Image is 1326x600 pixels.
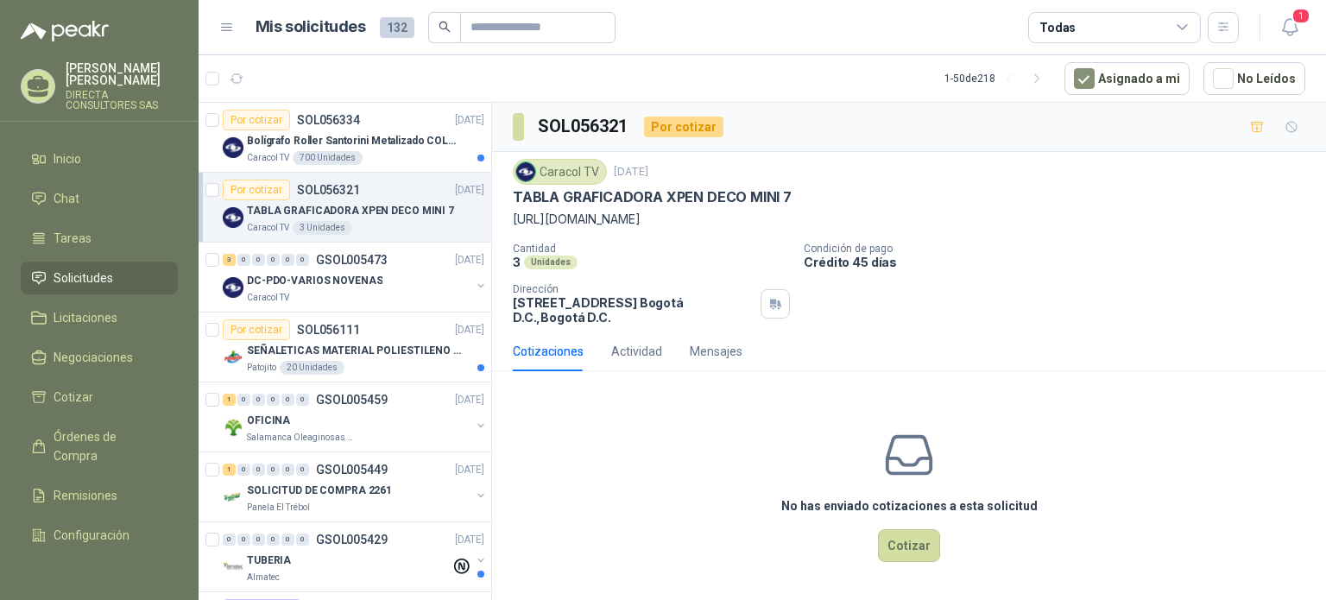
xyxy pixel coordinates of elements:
p: TABLA GRAFICADORA XPEN DECO MINI 7 [513,188,792,206]
span: Chat [54,189,79,208]
div: 0 [252,464,265,476]
button: 1 [1274,12,1305,43]
div: Caracol TV [513,159,607,185]
div: 0 [296,394,309,406]
a: Órdenes de Compra [21,420,178,472]
div: 0 [281,394,294,406]
div: 0 [267,394,280,406]
p: Caracol TV [247,151,289,165]
div: Por cotizar [644,117,723,137]
p: 3 [513,255,521,269]
div: 0 [223,534,236,546]
a: Configuración [21,519,178,552]
div: 0 [252,394,265,406]
p: Patojito [247,361,276,375]
p: GSOL005429 [316,534,388,546]
div: Cotizaciones [513,342,584,361]
p: Salamanca Oleaginosas SAS [247,431,356,445]
img: Company Logo [223,557,243,578]
a: Por cotizarSOL056111[DATE] Company LogoSEÑALETICAS MATERIAL POLIESTILENO CON VINILO LAMINADO CALI... [199,313,491,382]
a: Inicio [21,142,178,175]
button: Asignado a mi [1064,62,1190,95]
div: 0 [237,254,250,266]
span: 132 [380,17,414,38]
span: Configuración [54,526,129,545]
p: [DATE] [455,252,484,268]
p: [DATE] [455,112,484,129]
a: Por cotizarSOL056334[DATE] Company LogoBolígrafo Roller Santorini Metalizado COLOR MORADO 1logoCa... [199,103,491,173]
a: Remisiones [21,479,178,512]
p: [PERSON_NAME] [PERSON_NAME] [66,62,178,86]
img: Company Logo [223,417,243,438]
p: SOL056111 [297,324,360,336]
p: SOL056334 [297,114,360,126]
a: Por cotizarSOL056321[DATE] Company LogoTABLA GRAFICADORA XPEN DECO MINI 7Caracol TV3 Unidades [199,173,491,243]
p: Dirección [513,283,754,295]
div: 0 [237,394,250,406]
a: 1 0 0 0 0 0 GSOL005459[DATE] Company LogoOFICINASalamanca Oleaginosas SAS [223,389,488,445]
p: [DATE] [455,392,484,408]
div: 1 [223,394,236,406]
div: 0 [237,534,250,546]
p: SOL056321 [297,184,360,196]
span: Inicio [54,149,81,168]
img: Logo peakr [21,21,109,41]
div: 3 [223,254,236,266]
div: Por cotizar [223,319,290,340]
a: Chat [21,182,178,215]
div: 0 [296,534,309,546]
p: TABLA GRAFICADORA XPEN DECO MINI 7 [247,203,454,219]
a: 1 0 0 0 0 0 GSOL005449[DATE] Company LogoSOLICITUD DE COMPRA 2261Panela El Trébol [223,459,488,515]
p: [DATE] [455,532,484,548]
div: 0 [252,254,265,266]
span: Remisiones [54,486,117,505]
div: Por cotizar [223,110,290,130]
div: 0 [281,464,294,476]
a: 0 0 0 0 0 0 GSOL005429[DATE] Company LogoTUBERIAAlmatec [223,529,488,584]
div: 0 [296,464,309,476]
div: 1 [223,464,236,476]
p: TUBERIA [247,553,291,569]
img: Company Logo [223,487,243,508]
p: Panela El Trébol [247,501,310,515]
p: [STREET_ADDRESS] Bogotá D.C. , Bogotá D.C. [513,295,754,325]
img: Company Logo [223,137,243,158]
p: SEÑALETICAS MATERIAL POLIESTILENO CON VINILO LAMINADO CALIBRE 60 [247,343,462,359]
span: Cotizar [54,388,93,407]
p: DC-PDO-VARIOS NOVENAS [247,273,382,289]
span: Tareas [54,229,92,248]
p: Bolígrafo Roller Santorini Metalizado COLOR MORADO 1logo [247,133,462,149]
div: Actividad [611,342,662,361]
a: Negociaciones [21,341,178,374]
p: GSOL005449 [316,464,388,476]
img: Company Logo [223,277,243,298]
p: DIRECTA CONSULTORES SAS [66,90,178,111]
a: Licitaciones [21,301,178,334]
div: 0 [267,534,280,546]
div: Unidades [524,256,578,269]
p: [DATE] [455,322,484,338]
div: Por cotizar [223,180,290,200]
span: Órdenes de Compra [54,427,161,465]
p: Cantidad [513,243,790,255]
p: [URL][DOMAIN_NAME] [513,210,1305,229]
span: Solicitudes [54,268,113,287]
div: 0 [267,254,280,266]
p: [DATE] [455,462,484,478]
a: Cotizar [21,381,178,414]
p: GSOL005459 [316,394,388,406]
div: 700 Unidades [293,151,363,165]
p: Crédito 45 días [804,255,1319,269]
h1: Mis solicitudes [256,15,366,40]
button: No Leídos [1203,62,1305,95]
span: Negociaciones [54,348,133,367]
div: 20 Unidades [280,361,344,375]
div: 0 [267,464,280,476]
div: 0 [281,534,294,546]
div: Mensajes [690,342,742,361]
p: [DATE] [455,182,484,199]
p: Almatec [247,571,280,584]
p: Condición de pago [804,243,1319,255]
div: 0 [296,254,309,266]
div: 0 [281,254,294,266]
